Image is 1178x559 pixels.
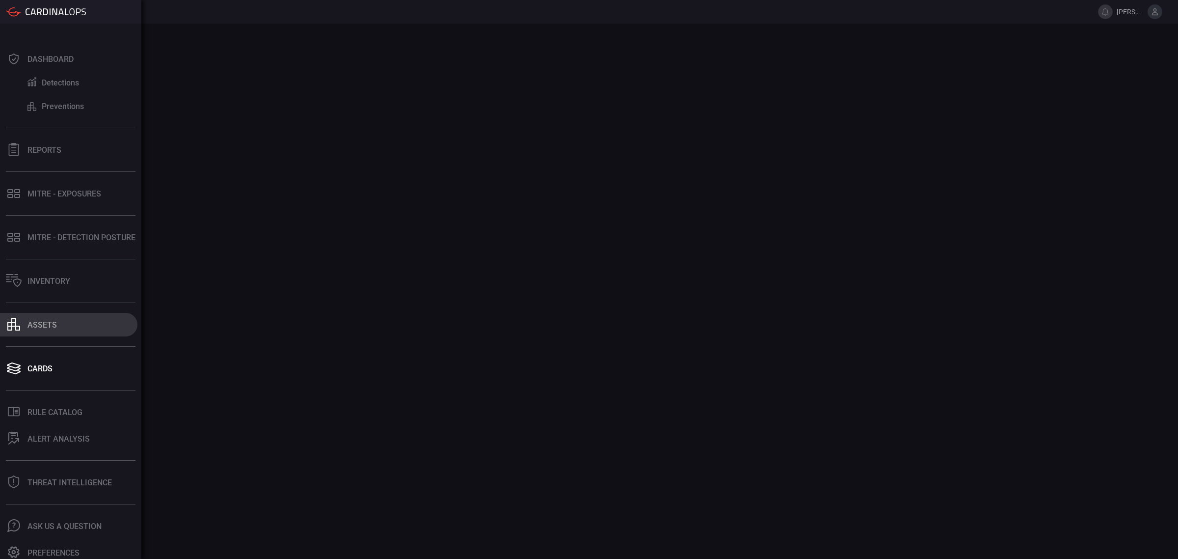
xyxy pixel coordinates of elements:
[42,78,79,87] div: Detections
[27,233,135,242] div: MITRE - Detection Posture
[27,548,80,558] div: Preferences
[27,522,102,531] div: Ask Us A Question
[27,364,53,373] div: Cards
[27,320,57,330] div: assets
[27,55,74,64] div: Dashboard
[27,24,1178,33] div: Error loading cards
[1117,8,1144,16] span: [PERSON_NAME][EMAIL_ADDRESS][PERSON_NAME][DOMAIN_NAME]
[27,145,61,155] div: Reports
[42,102,84,111] div: Preventions
[27,478,112,487] div: Threat Intelligence
[27,277,70,286] div: Inventory
[27,408,82,417] div: Rule Catalog
[27,189,101,198] div: MITRE - Exposures
[27,434,90,444] div: ALERT ANALYSIS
